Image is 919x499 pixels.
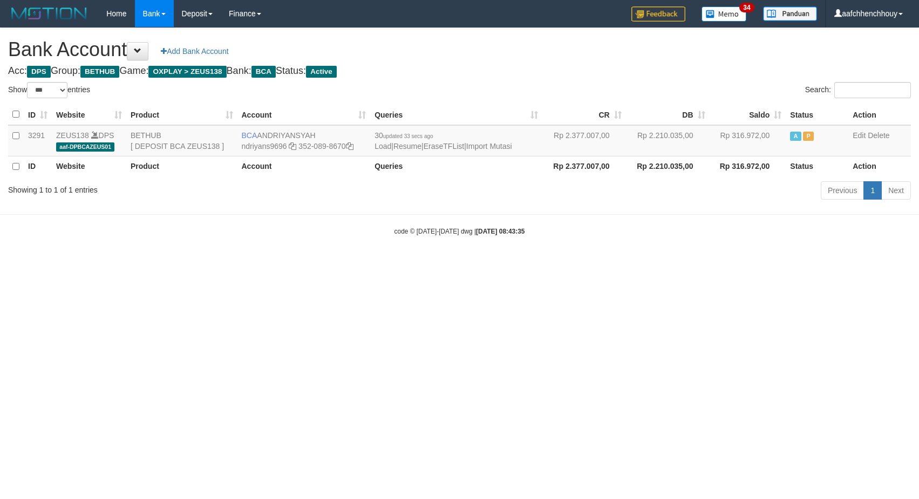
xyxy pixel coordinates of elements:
[24,156,52,177] th: ID
[710,125,786,156] td: Rp 316.972,00
[242,142,287,151] a: ndriyans9696
[24,104,52,125] th: ID: activate to sort column ascending
[375,131,433,140] span: 30
[24,125,52,156] td: 3291
[56,142,114,152] span: aaf-DPBCAZEUS01
[626,156,710,177] th: Rp 2.210.035,00
[805,82,911,98] label: Search:
[8,180,375,195] div: Showing 1 to 1 of 1 entries
[424,142,464,151] a: EraseTFList
[27,82,67,98] select: Showentries
[126,125,237,156] td: BETHUB [ DEPOSIT BCA ZEUS138 ]
[848,156,911,177] th: Action
[306,66,337,78] span: Active
[786,156,848,177] th: Status
[863,181,882,200] a: 1
[790,132,801,141] span: Active
[626,125,710,156] td: Rp 2.210.035,00
[237,125,371,156] td: ANDRIYANSYAH 352-089-8670
[8,5,90,22] img: MOTION_logo.png
[476,228,525,235] strong: [DATE] 08:43:35
[8,66,911,77] h4: Acc: Group: Game: Bank: Status:
[542,104,626,125] th: CR: activate to sort column ascending
[739,3,754,12] span: 34
[370,156,542,177] th: Queries
[834,82,911,98] input: Search:
[710,104,786,125] th: Saldo: activate to sort column ascending
[27,66,51,78] span: DPS
[383,133,433,139] span: updated 33 secs ago
[148,66,226,78] span: OXPLAY > ZEUS138
[251,66,276,78] span: BCA
[52,104,126,125] th: Website: activate to sort column ascending
[8,82,90,98] label: Show entries
[375,142,391,151] a: Load
[853,131,866,140] a: Edit
[881,181,911,200] a: Next
[52,156,126,177] th: Website
[237,104,371,125] th: Account: activate to sort column ascending
[803,132,814,141] span: Paused
[848,104,911,125] th: Action
[154,42,235,60] a: Add Bank Account
[626,104,710,125] th: DB: activate to sort column ascending
[8,39,911,60] h1: Bank Account
[702,6,747,22] img: Button%20Memo.svg
[346,142,353,151] a: Copy 3520898670 to clipboard
[126,156,237,177] th: Product
[126,104,237,125] th: Product: activate to sort column ascending
[542,156,626,177] th: Rp 2.377.007,00
[542,125,626,156] td: Rp 2.377.007,00
[710,156,786,177] th: Rp 316.972,00
[242,131,257,140] span: BCA
[237,156,371,177] th: Account
[56,131,89,140] a: ZEUS138
[394,228,525,235] small: code © [DATE]-[DATE] dwg |
[80,66,119,78] span: BETHUB
[631,6,685,22] img: Feedback.jpg
[289,142,296,151] a: Copy ndriyans9696 to clipboard
[821,181,864,200] a: Previous
[868,131,889,140] a: Delete
[375,131,512,151] span: | | |
[763,6,817,21] img: panduan.png
[466,142,512,151] a: Import Mutasi
[786,104,848,125] th: Status
[393,142,421,151] a: Resume
[52,125,126,156] td: DPS
[370,104,542,125] th: Queries: activate to sort column ascending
